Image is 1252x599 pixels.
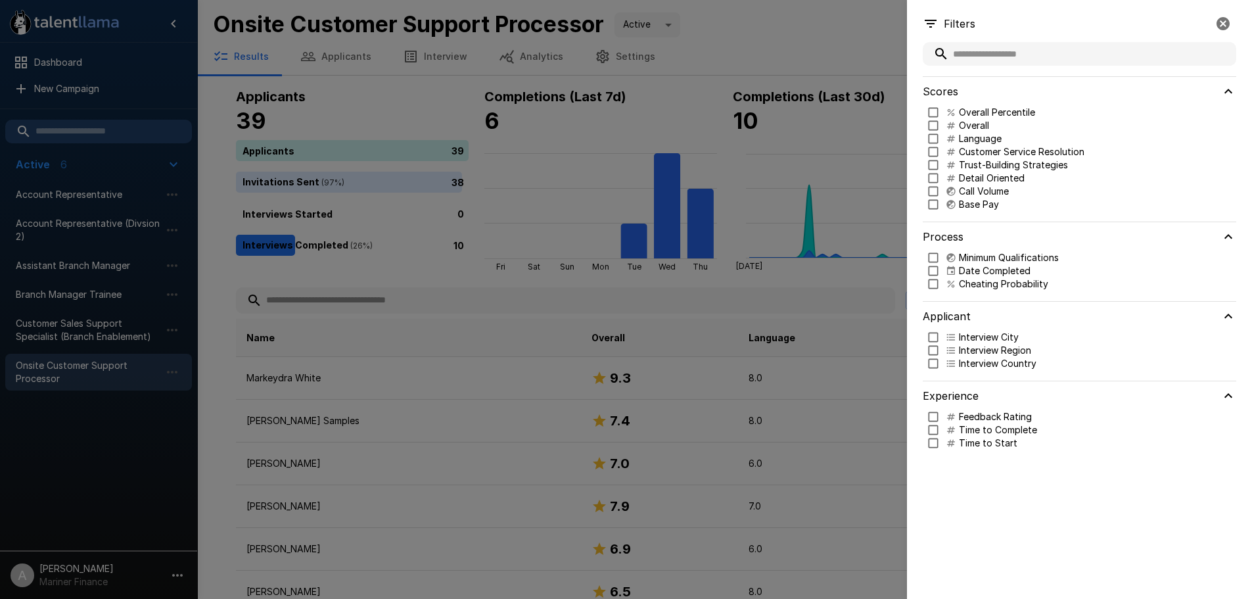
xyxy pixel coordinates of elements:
p: Overall [959,119,989,132]
p: Feedback Rating [959,410,1032,423]
p: Call Volume [959,185,1009,198]
h6: Process [923,228,963,246]
p: Interview Country [959,357,1036,370]
p: Base Pay [959,198,999,211]
p: Interview Region [959,344,1031,357]
p: Language [959,132,1002,145]
p: Trust-Building Strategies [959,158,1068,172]
p: Cheating Probability [959,277,1048,291]
h6: Experience [923,387,979,405]
p: Minimum Qualifications [959,251,1059,264]
p: Filters [944,16,975,32]
h6: Scores [923,82,958,101]
p: Customer Service Resolution [959,145,1084,158]
p: Overall Percentile [959,106,1035,119]
h6: Applicant [923,307,971,325]
p: Time to Start [959,437,1017,450]
p: Interview City [959,331,1019,344]
p: Time to Complete [959,423,1037,437]
p: Date Completed [959,264,1031,277]
p: Detail Oriented [959,172,1025,185]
